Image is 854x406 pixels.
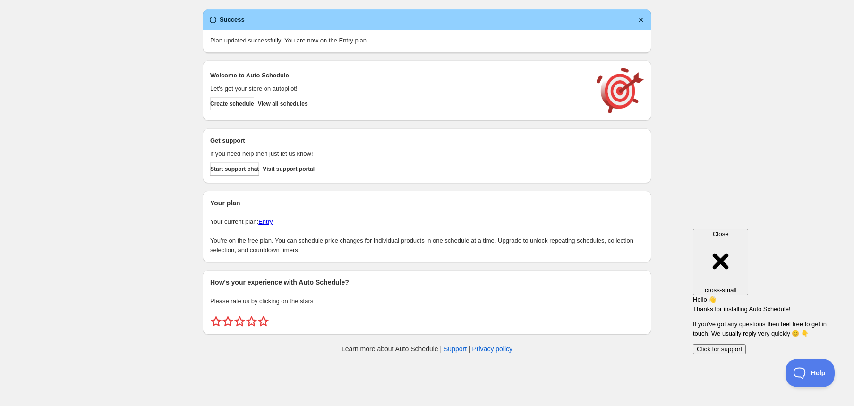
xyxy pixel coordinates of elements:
p: Let's get your store on autopilot! [210,84,587,93]
span: Start support chat [210,165,259,173]
p: Your current plan: [210,217,644,227]
a: Visit support portal [263,162,315,176]
span: Create schedule [210,100,254,108]
h2: Welcome to Auto Schedule [210,71,587,80]
button: View all schedules [258,97,308,110]
p: If you need help then just let us know! [210,149,587,159]
h2: Get support [210,136,587,145]
h2: How's your experience with Auto Schedule? [210,278,644,287]
p: Learn more about Auto Schedule | | [342,344,512,354]
iframe: Help Scout Beacon - Messages and Notifications [688,219,840,359]
h2: Your plan [210,198,644,208]
a: Start support chat [210,162,259,176]
a: Privacy policy [472,345,513,353]
h2: Success [220,15,245,25]
p: Plan updated successfully! You are now on the Entry plan. [210,36,644,45]
button: Create schedule [210,97,254,110]
iframe: Help Scout Beacon - Open [786,359,835,387]
span: Visit support portal [263,165,315,173]
span: View all schedules [258,100,308,108]
p: Please rate us by clicking on the stars [210,296,644,306]
a: Support [444,345,467,353]
button: Dismiss notification [634,13,648,26]
a: Entry [258,218,273,225]
p: You're on the free plan. You can schedule price changes for individual products in one schedule a... [210,236,644,255]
